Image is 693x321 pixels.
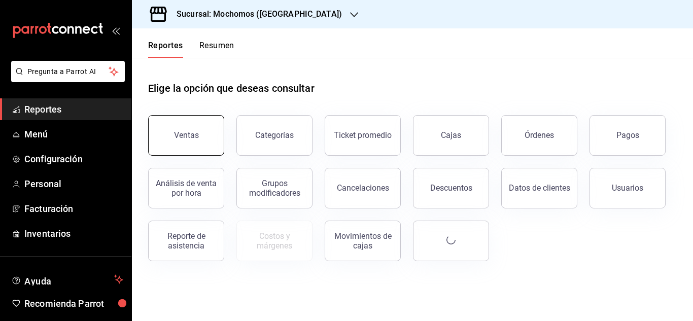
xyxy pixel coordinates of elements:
button: Categorías [236,115,313,156]
div: Categorías [255,130,294,140]
span: Pregunta a Parrot AI [27,66,109,77]
div: Pagos [616,130,639,140]
span: Recomienda Parrot [24,297,123,310]
span: Menú [24,127,123,141]
div: Movimientos de cajas [331,231,394,251]
a: Pregunta a Parrot AI [7,74,125,84]
div: Cancelaciones [337,183,389,193]
div: Ventas [174,130,199,140]
div: Ticket promedio [334,130,392,140]
button: Ticket promedio [325,115,401,156]
div: Grupos modificadores [243,179,306,198]
span: Facturación [24,202,123,216]
h3: Sucursal: Mochomos ([GEOGRAPHIC_DATA]) [168,8,342,20]
button: open_drawer_menu [112,26,120,34]
span: Ayuda [24,273,110,286]
button: Ventas [148,115,224,156]
div: Órdenes [525,130,554,140]
button: Órdenes [501,115,577,156]
div: Costos y márgenes [243,231,306,251]
button: Datos de clientes [501,168,577,208]
span: Inventarios [24,227,123,240]
button: Cancelaciones [325,168,401,208]
button: Contrata inventarios para ver este reporte [236,221,313,261]
div: navigation tabs [148,41,234,58]
button: Pregunta a Parrot AI [11,61,125,82]
button: Reportes [148,41,183,58]
span: Personal [24,177,123,191]
button: Reporte de asistencia [148,221,224,261]
button: Grupos modificadores [236,168,313,208]
div: Análisis de venta por hora [155,179,218,198]
h1: Elige la opción que deseas consultar [148,81,315,96]
button: Usuarios [590,168,666,208]
span: Reportes [24,102,123,116]
a: Cajas [413,115,489,156]
button: Análisis de venta por hora [148,168,224,208]
button: Resumen [199,41,234,58]
span: Configuración [24,152,123,166]
div: Reporte de asistencia [155,231,218,251]
button: Movimientos de cajas [325,221,401,261]
div: Cajas [441,129,462,141]
div: Datos de clientes [509,183,570,193]
button: Pagos [590,115,666,156]
div: Descuentos [430,183,472,193]
div: Usuarios [612,183,643,193]
button: Descuentos [413,168,489,208]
